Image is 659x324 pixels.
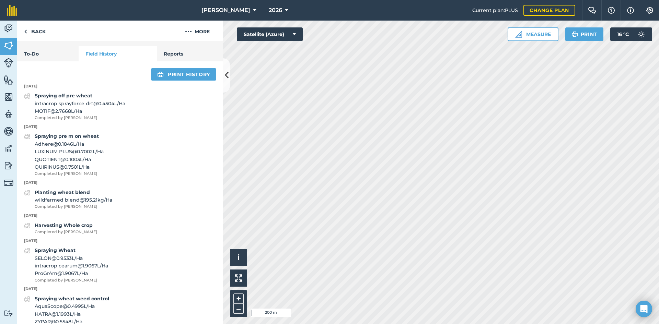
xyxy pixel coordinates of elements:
[24,132,31,141] img: svg+xml;base64,PD94bWwgdmVyc2lvbj0iMS4wIiBlbmNvZGluZz0idXRmLTgiPz4KPCEtLSBHZW5lcmF0b3I6IEFkb2JlIE...
[35,115,125,121] span: Completed by [PERSON_NAME]
[35,163,104,171] span: QUIRINUS @ 0.7501 L / Ha
[607,7,615,14] img: A question mark icon
[35,222,93,228] strong: Harvesting Whole crop
[4,160,13,171] img: svg+xml;base64,PD94bWwgdmVyc2lvbj0iMS4wIiBlbmNvZGluZz0idXRmLTgiPz4KPCEtLSBHZW5lcmF0b3I6IEFkb2JlIE...
[565,27,604,41] button: Print
[17,238,223,244] p: [DATE]
[35,229,97,235] span: Completed by [PERSON_NAME]
[17,46,79,61] a: To-Do
[24,189,112,210] a: Planting wheat blendwildfarmed blend@195.21kg/HaCompleted by [PERSON_NAME]
[17,83,223,89] p: [DATE]
[35,93,92,99] strong: Spraying off pre wheat
[35,107,125,115] span: MOTIF @ 2.7668 L / Ha
[523,5,575,16] a: Change plan
[634,27,648,41] img: svg+xml;base64,PD94bWwgdmVyc2lvbj0iMS4wIiBlbmNvZGluZz0idXRmLTgiPz4KPCEtLSBHZW5lcmF0b3I6IEFkb2JlIE...
[636,301,652,317] div: Open Intercom Messenger
[17,286,223,292] p: [DATE]
[515,31,522,38] img: Ruler icon
[4,23,13,34] img: svg+xml;base64,PD94bWwgdmVyc2lvbj0iMS4wIiBlbmNvZGluZz0idXRmLTgiPz4KPCEtLSBHZW5lcmF0b3I6IEFkb2JlIE...
[4,75,13,85] img: svg+xml;base64,PHN2ZyB4bWxucz0iaHR0cDovL3d3dy53My5vcmcvMjAwMC9zdmciIHdpZHRoPSI1NiIgaGVpZ2h0PSI2MC...
[7,5,17,16] img: fieldmargin Logo
[157,46,223,61] a: Reports
[646,7,654,14] img: A cog icon
[35,204,112,210] span: Completed by [PERSON_NAME]
[571,30,578,38] img: svg+xml;base64,PHN2ZyB4bWxucz0iaHR0cDovL3d3dy53My5vcmcvMjAwMC9zdmciIHdpZHRoPSIxOSIgaGVpZ2h0PSIyNC...
[617,27,629,41] span: 16 ° C
[472,7,518,14] span: Current plan : PLUS
[35,302,109,310] span: AquaScope @ 0.4995 L / Ha
[508,27,558,41] button: Measure
[17,180,223,186] p: [DATE]
[24,247,31,255] img: svg+xml;base64,PD94bWwgdmVyc2lvbj0iMS4wIiBlbmNvZGluZz0idXRmLTgiPz4KPCEtLSBHZW5lcmF0b3I6IEFkb2JlIE...
[24,27,27,36] img: svg+xml;base64,PHN2ZyB4bWxucz0iaHR0cDovL3d3dy53My5vcmcvMjAwMC9zdmciIHdpZHRoPSI5IiBoZWlnaHQ9IjI0Ii...
[610,27,652,41] button: 16 °C
[35,171,104,177] span: Completed by [PERSON_NAME]
[269,6,282,14] span: 2026
[24,92,31,100] img: svg+xml;base64,PD94bWwgdmVyc2lvbj0iMS4wIiBlbmNvZGluZz0idXRmLTgiPz4KPCEtLSBHZW5lcmF0b3I6IEFkb2JlIE...
[24,132,104,177] a: Spraying pre m on wheatAdhere@0.1846L/HaLUXINUM PLUS@0.7002L/HaQUOTIENT@0.1003L/HaQUIRINUS@0.7501...
[35,310,109,318] span: HATRA @ 1.1993 L / Ha
[35,254,108,262] span: SELON @ 0.9533 L / Ha
[35,269,108,277] span: ProGrAm @ 1.9067 L / Ha
[230,249,247,266] button: i
[4,109,13,119] img: svg+xml;base64,PD94bWwgdmVyc2lvbj0iMS4wIiBlbmNvZGluZz0idXRmLTgiPz4KPCEtLSBHZW5lcmF0b3I6IEFkb2JlIE...
[24,189,31,197] img: svg+xml;base64,PD94bWwgdmVyc2lvbj0iMS4wIiBlbmNvZGluZz0idXRmLTgiPz4KPCEtLSBHZW5lcmF0b3I6IEFkb2JlIE...
[79,46,157,61] a: Field History
[157,70,164,79] img: svg+xml;base64,PHN2ZyB4bWxucz0iaHR0cDovL3d3dy53My5vcmcvMjAwMC9zdmciIHdpZHRoPSIxOSIgaGVpZ2h0PSIyNC...
[238,253,240,262] span: i
[233,304,244,314] button: –
[4,58,13,68] img: svg+xml;base64,PD94bWwgdmVyc2lvbj0iMS4wIiBlbmNvZGluZz0idXRmLTgiPz4KPCEtLSBHZW5lcmF0b3I6IEFkb2JlIE...
[4,40,13,51] img: svg+xml;base64,PHN2ZyB4bWxucz0iaHR0cDovL3d3dy53My5vcmcvMjAwMC9zdmciIHdpZHRoPSI1NiIgaGVpZ2h0PSI2MC...
[24,221,97,235] a: Harvesting Whole cropCompleted by [PERSON_NAME]
[35,247,76,253] strong: Spraying Wheat
[35,196,112,204] span: wildfarmed blend @ 195.21 kg / Ha
[24,247,108,283] a: Spraying WheatSELON@0.9533L/Haintracrop cearum@1.9067L/HaProGrAm@1.9067L/HaCompleted by [PERSON_N...
[35,296,109,302] strong: Spraying wheat weed control
[35,156,104,163] span: QUOTIENT @ 0.1003 L / Ha
[627,6,634,14] img: svg+xml;base64,PHN2ZyB4bWxucz0iaHR0cDovL3d3dy53My5vcmcvMjAwMC9zdmciIHdpZHRoPSIxNyIgaGVpZ2h0PSIxNy...
[35,133,99,139] strong: Spraying pre m on wheat
[4,126,13,136] img: svg+xml;base64,PD94bWwgdmVyc2lvbj0iMS4wIiBlbmNvZGluZz0idXRmLTgiPz4KPCEtLSBHZW5lcmF0b3I6IEFkb2JlIE...
[4,178,13,188] img: svg+xml;base64,PD94bWwgdmVyc2lvbj0iMS4wIiBlbmNvZGluZz0idXRmLTgiPz4KPCEtLSBHZW5lcmF0b3I6IEFkb2JlIE...
[35,189,90,195] strong: Planting wheat blend
[17,21,53,41] a: Back
[17,124,223,130] p: [DATE]
[24,221,31,230] img: svg+xml;base64,PD94bWwgdmVyc2lvbj0iMS4wIiBlbmNvZGluZz0idXRmLTgiPz4KPCEtLSBHZW5lcmF0b3I6IEFkb2JlIE...
[172,21,223,41] button: More
[4,310,13,316] img: svg+xml;base64,PD94bWwgdmVyc2lvbj0iMS4wIiBlbmNvZGluZz0idXRmLTgiPz4KPCEtLSBHZW5lcmF0b3I6IEFkb2JlIE...
[235,274,242,282] img: Four arrows, one pointing top left, one top right, one bottom right and the last bottom left
[35,277,108,284] span: Completed by [PERSON_NAME]
[151,68,216,81] a: Print history
[35,148,104,155] span: LUXINUM PLUS @ 0.7002 L / Ha
[237,27,303,41] button: Satellite (Azure)
[185,27,192,36] img: svg+xml;base64,PHN2ZyB4bWxucz0iaHR0cDovL3d3dy53My5vcmcvMjAwMC9zdmciIHdpZHRoPSIyMCIgaGVpZ2h0PSIyNC...
[4,92,13,102] img: svg+xml;base64,PHN2ZyB4bWxucz0iaHR0cDovL3d3dy53My5vcmcvMjAwMC9zdmciIHdpZHRoPSI1NiIgaGVpZ2h0PSI2MC...
[24,92,125,121] a: Spraying off pre wheatintracrop sprayforce drt@0.4504L/HaMOTIF@2.7668L/HaCompleted by [PERSON_NAME]
[17,213,223,219] p: [DATE]
[201,6,250,14] span: [PERSON_NAME]
[4,143,13,154] img: svg+xml;base64,PD94bWwgdmVyc2lvbj0iMS4wIiBlbmNvZGluZz0idXRmLTgiPz4KPCEtLSBHZW5lcmF0b3I6IEFkb2JlIE...
[35,140,104,148] span: Adhere @ 0.1846 L / Ha
[35,262,108,269] span: intracrop cearum @ 1.9067 L / Ha
[35,100,125,107] span: intracrop sprayforce drt @ 0.4504 L / Ha
[233,293,244,304] button: +
[588,7,596,14] img: Two speech bubbles overlapping with the left bubble in the forefront
[24,295,31,303] img: svg+xml;base64,PD94bWwgdmVyc2lvbj0iMS4wIiBlbmNvZGluZz0idXRmLTgiPz4KPCEtLSBHZW5lcmF0b3I6IEFkb2JlIE...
